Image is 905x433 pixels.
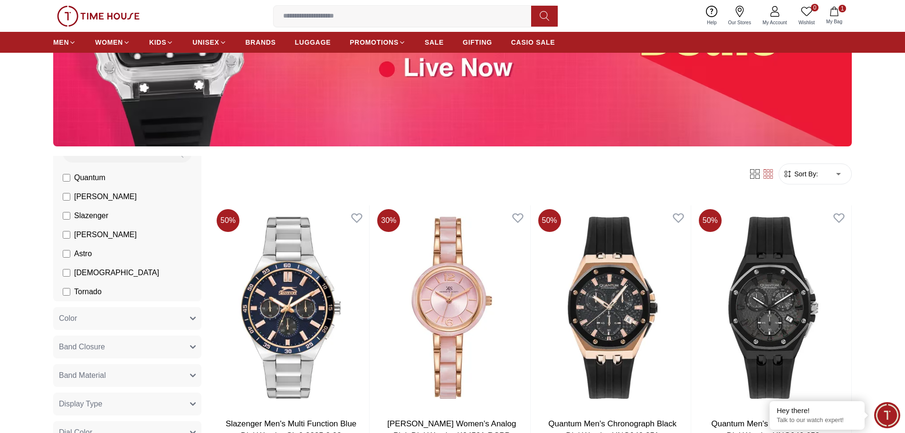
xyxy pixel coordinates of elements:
p: Talk to our watch expert! [777,416,857,424]
input: Quantum [63,174,70,182]
span: WOMEN [95,38,123,47]
span: Color [59,313,77,324]
span: Our Stores [724,19,755,26]
input: Tornado [63,288,70,296]
a: SALE [425,34,444,51]
input: [PERSON_NAME] [63,193,70,201]
img: Slazenger Men's Multi Function Blue Dial Watch - SL.9.2285.2.03 [213,205,369,410]
button: Color [53,307,201,330]
a: Our Stores [723,4,757,28]
button: Sort By: [783,169,818,179]
a: Help [701,4,723,28]
img: ... [57,6,140,27]
span: MEN [53,38,69,47]
a: WOMEN [95,34,130,51]
div: Chat Widget [874,402,900,428]
span: Tornado [74,286,102,298]
input: [PERSON_NAME] [63,231,70,239]
a: KIDS [149,34,173,51]
a: CASIO SALE [511,34,555,51]
a: 0Wishlist [793,4,820,28]
span: CASIO SALE [511,38,555,47]
button: Band Closure [53,336,201,358]
span: LUGGAGE [295,38,331,47]
span: 50 % [538,209,561,232]
button: 1My Bag [820,5,848,27]
input: Slazenger [63,212,70,220]
span: 50 % [699,209,722,232]
div: Hey there! [777,406,857,415]
span: [DEMOGRAPHIC_DATA] [74,267,159,279]
input: [DEMOGRAPHIC_DATA] [63,269,70,277]
span: PROMOTIONS [350,38,399,47]
a: GIFTING [463,34,492,51]
span: My Account [759,19,791,26]
a: LUGGAGE [295,34,331,51]
span: Astro [74,248,92,260]
span: Quantum [74,172,105,183]
img: Kenneth Scott Women's Analog Pink Dial Watch - K24501-RCPP [373,205,530,410]
a: UNISEX [192,34,226,51]
span: BRANDS [246,38,276,47]
span: 0 [811,4,819,11]
span: Display Type [59,398,102,410]
button: Display Type [53,393,201,415]
span: [PERSON_NAME] [74,229,137,241]
img: Quantum Men's Chronograph Gun Dial Watch - HNG949.652 [695,205,851,410]
span: 50 % [217,209,239,232]
input: Astro [63,250,70,258]
img: Quantum Men's Chronograph Black Dial Watch - HNG949.851 [534,205,691,410]
span: Band Closure [59,341,105,353]
a: MEN [53,34,76,51]
span: My Bag [822,18,846,25]
span: KIDS [149,38,166,47]
a: PROMOTIONS [350,34,406,51]
span: Sort By: [792,169,818,179]
button: Band Material [53,364,201,387]
span: 30 % [377,209,400,232]
a: BRANDS [246,34,276,51]
span: Slazenger [74,210,108,221]
span: UNISEX [192,38,219,47]
span: GIFTING [463,38,492,47]
span: SALE [425,38,444,47]
span: Wishlist [795,19,819,26]
span: 1 [838,5,846,12]
span: Band Material [59,370,106,381]
span: Help [703,19,721,26]
span: [PERSON_NAME] [74,191,137,202]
